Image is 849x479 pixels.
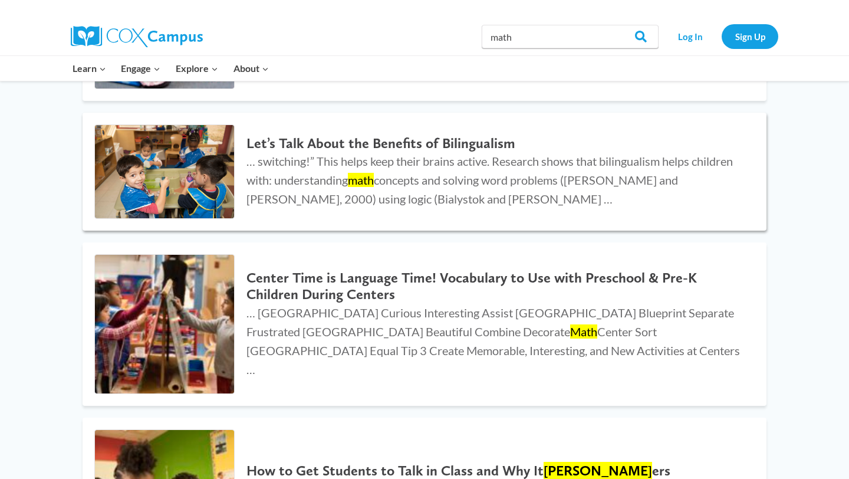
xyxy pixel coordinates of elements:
[95,125,234,218] img: Let’s Talk About the Benefits of Bilingualism
[664,24,716,48] a: Log In
[114,56,169,81] button: Child menu of Engage
[544,462,652,479] mark: [PERSON_NAME]
[722,24,778,48] a: Sign Up
[246,270,743,304] h2: Center Time is Language Time! Vocabulary to Use with Preschool & Pre-K Children During Centers
[65,56,276,81] nav: Primary Navigation
[83,242,766,406] a: Center Time is Language Time! Vocabulary to Use with Preschool & Pre-K Children During Centers Ce...
[95,255,234,394] img: Center Time is Language Time! Vocabulary to Use with Preschool & Pre-K Children During Centers
[664,24,778,48] nav: Secondary Navigation
[83,113,766,230] a: Let’s Talk About the Benefits of Bilingualism Let’s Talk About the Benefits of Bilingualism … swi...
[246,154,733,206] span: … switching!” This helps keep their brains active. Research shows that bilingualism helps childre...
[65,56,114,81] button: Child menu of Learn
[246,306,740,376] span: … [GEOGRAPHIC_DATA] Curious Interesting Assist [GEOGRAPHIC_DATA] Blueprint Separate Frustrated [G...
[246,135,743,152] h2: Let’s Talk About the Benefits of Bilingualism
[570,324,597,339] mark: Math
[168,56,226,81] button: Child menu of Explore
[348,173,374,187] mark: math
[482,25,659,48] input: Search Cox Campus
[226,56,277,81] button: Child menu of About
[71,26,203,47] img: Cox Campus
